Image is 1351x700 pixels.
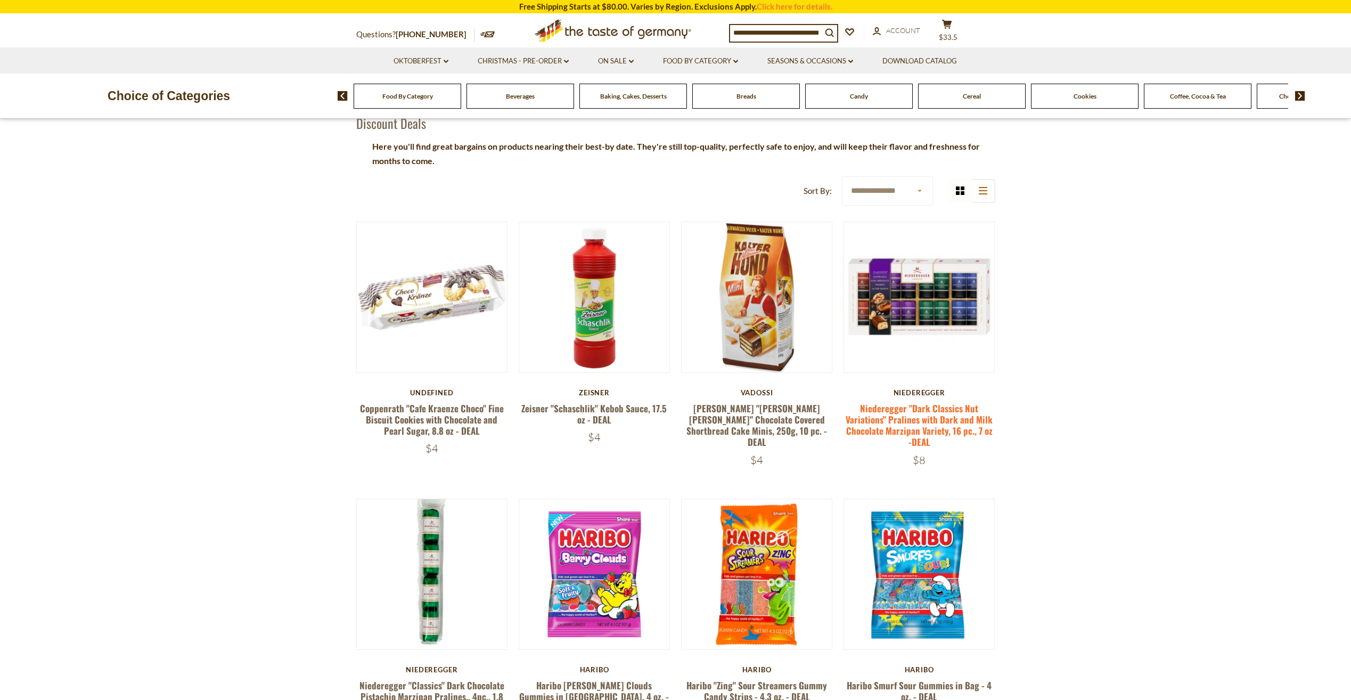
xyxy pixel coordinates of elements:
a: Click here for details. [757,2,832,11]
h1: Discount Deals [356,115,426,131]
a: Oktoberfest [394,55,448,67]
img: previous arrow [338,91,348,101]
a: Chocolate & Marzipan [1279,92,1342,100]
a: Coffee, Cocoa & Tea [1170,92,1226,100]
img: Haribo Smurf Sour Gummies in Bag - 4 oz. - DEAL [844,499,995,650]
img: Oma Hartmanns "Kalter Hund" Chocolate Covered Shortbread Cake Minis, 250g, 10 pc. - DEAL [682,222,832,373]
span: $4 [425,442,438,455]
div: Niederegger [356,665,508,674]
a: Beverages [506,92,535,100]
a: Niederegger "Dark Classics Nut Variations" Pralines with Dark and Milk Chocolate Marzipan Variety... [846,402,993,449]
span: $8 [913,453,926,467]
a: Zeisner "Schaschlik" Kebob Sauce, 17.5 oz - DEAL [521,402,667,426]
div: Haribo [844,665,995,674]
a: Download Catalog [882,55,957,67]
a: Cereal [963,92,981,100]
img: Coppenrath "Cafe Kraenze Choco" Fine Biscuit Cookies with Chocolate and Pearl Sugar, 8.8 oz - DEAL [357,222,507,373]
button: $33.5 [931,19,963,46]
a: Coppenrath "Cafe Kraenze Choco" Fine Biscuit Cookies with Chocolate and Pearl Sugar, 8.8 oz - DEAL [360,402,504,438]
img: Niederegger "Classics" Dark Chocolate Pistachio Marzipan Pralines., 4pc., 1.8 oz - DEAL [357,499,507,650]
a: Seasons & Occasions [767,55,853,67]
a: Cookies [1074,92,1096,100]
a: Christmas - PRE-ORDER [478,55,569,67]
a: Baking, Cakes, Desserts [600,92,667,100]
img: next arrow [1295,91,1305,101]
a: Breads [736,92,756,100]
div: Haribo [681,665,833,674]
strong: Here you'll find great bargains on products nearing their best-by date. They're still top-quality... [372,141,980,166]
img: Haribo Berry Clouds Gummies in Bag, 4 oz. - DEAL [519,499,670,650]
a: On Sale [598,55,634,67]
span: $4 [588,430,601,444]
span: Account [886,26,920,35]
p: Questions? [356,28,474,42]
div: Vadossi [681,388,833,397]
label: Sort By: [804,184,832,198]
a: Candy [850,92,868,100]
a: Account [873,25,920,37]
a: [PERSON_NAME] "[PERSON_NAME] [PERSON_NAME]" Chocolate Covered Shortbread Cake Minis, 250g, 10 pc.... [686,402,827,449]
span: $33.5 [939,33,957,42]
span: $4 [750,453,763,467]
a: Food By Category [663,55,738,67]
div: Haribo [519,665,670,674]
img: Zeisner "Schaschlik" Kebob Sauce, 17.5 oz - DEAL [519,222,670,373]
div: Zeisner [519,388,670,397]
a: Food By Category [382,92,433,100]
div: undefined [356,388,508,397]
img: Haribo "Zing" Sour Streamers Gummy Candy Strips - 4.3 oz. - DEAL [682,499,832,650]
img: Niederegger "Dark Classics Nut Variations" Pralines with Dark and Milk Chocolate Marzipan Variety... [844,222,995,373]
div: Niederegger [844,388,995,397]
a: [PHONE_NUMBER] [396,29,466,39]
